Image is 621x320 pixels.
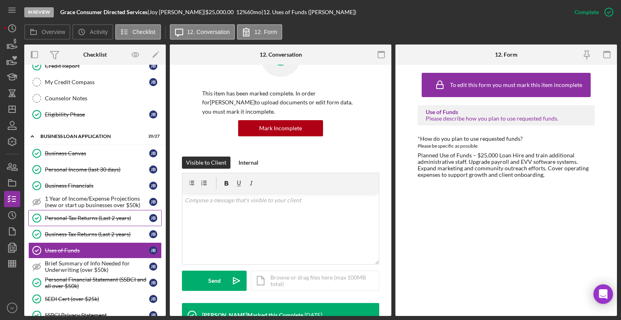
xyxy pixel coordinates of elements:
div: Please be specific as possible [418,142,595,150]
div: To edit this form you must mark this item incomplete [450,82,582,88]
button: IV [4,300,20,316]
div: *How do you plan to use requested funds? [418,136,595,142]
div: Business Tax Returns (Last 2 years) [45,231,149,237]
a: Brief Summary of Info Needed for Underwriting (over $50k)JB [28,259,162,275]
div: J B [149,78,157,86]
div: | 12. Uses of Funds ([PERSON_NAME]) [262,9,356,15]
div: BUSINESS LOAN APPLICATION [40,134,139,139]
div: $25,000.00 [205,9,236,15]
div: J B [149,263,157,271]
div: 12 % [236,9,247,15]
div: Mark Incomplete [259,120,302,136]
div: Counselor Notes [45,95,161,102]
div: Open Intercom Messenger [594,284,613,304]
div: SSBCI Privacy Statement [45,312,149,318]
label: 12. Form [254,29,277,35]
label: Checklist [133,29,156,35]
a: Counselor Notes [28,90,162,106]
button: 12. Conversation [170,24,235,40]
a: Personal Financial Statement (SSBCI and all over $50k)JB [28,275,162,291]
div: J B [149,62,157,70]
div: | [60,9,149,15]
div: [PERSON_NAME] Marked this Complete [202,312,303,318]
div: J B [149,149,157,157]
div: Brief Summary of Info Needed for Underwriting (over $50k) [45,260,149,273]
div: Checklist [83,51,107,58]
a: Personal Income (last 30 days)JB [28,161,162,178]
a: Credit ReportJB [28,58,162,74]
div: Planned Use of Funds – $25,000 Loan Hire and train additional administrative staff. Upgrade payro... [418,152,595,178]
div: Business Canvas [45,150,149,157]
div: Joy [PERSON_NAME] | [149,9,205,15]
button: Internal [234,157,262,169]
p: This item has been marked complete. In order for [PERSON_NAME] to upload documents or edit form d... [202,89,359,116]
label: Overview [42,29,65,35]
div: J B [149,246,157,254]
b: Grace Consumer Directed Services [60,8,148,15]
div: Business Financials [45,182,149,189]
div: Complete [575,4,599,20]
div: J B [149,311,157,319]
div: Credit Report [45,63,149,69]
button: Checklist [115,24,161,40]
div: Please describe how you plan to use requested funds. [426,115,587,122]
div: Personal Financial Statement (SSBCI and all over $50k) [45,276,149,289]
div: J B [149,230,157,238]
div: Personal Tax Returns (Last 2 years) [45,215,149,221]
div: 60 mo [247,9,262,15]
button: Visible to Client [182,157,230,169]
button: Complete [566,4,617,20]
div: Uses of Funds [45,247,149,254]
div: Visible to Client [186,157,226,169]
text: IV [10,306,14,310]
a: Business Tax Returns (Last 2 years)JB [28,226,162,242]
div: 12. Form [495,51,517,58]
div: J B [149,110,157,119]
div: Internal [239,157,258,169]
button: Activity [72,24,113,40]
div: J B [149,295,157,303]
div: 12. Conversation [260,51,302,58]
div: Personal Income (last 30 days) [45,166,149,173]
a: Uses of FundsJB [28,242,162,259]
div: In Review [24,7,54,17]
label: 12. Conversation [187,29,230,35]
div: J B [149,279,157,287]
div: 20 / 27 [145,134,160,139]
div: J B [149,198,157,206]
div: Eligibility Phase [45,111,149,118]
a: SEDI Cert (over $25k)JB [28,291,162,307]
label: Activity [90,29,108,35]
div: My Credit Compass [45,79,149,85]
a: Business FinancialsJB [28,178,162,194]
div: SEDI Cert (over $25k) [45,296,149,302]
button: Overview [24,24,70,40]
div: J B [149,165,157,174]
div: J B [149,214,157,222]
a: 1 Year of Income/Expense Projections (new or start up businesses over $50k)JB [28,194,162,210]
a: Eligibility PhaseJB [28,106,162,123]
a: My Credit CompassJB [28,74,162,90]
a: Personal Tax Returns (Last 2 years)JB [28,210,162,226]
div: Use of Funds [426,109,587,115]
div: Send [208,271,221,291]
a: Business CanvasJB [28,145,162,161]
button: Mark Incomplete [238,120,323,136]
div: J B [149,182,157,190]
button: Send [182,271,247,291]
time: 2025-08-15 15:16 [304,312,322,318]
div: 1 Year of Income/Expense Projections (new or start up businesses over $50k) [45,195,149,208]
button: 12. Form [237,24,282,40]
